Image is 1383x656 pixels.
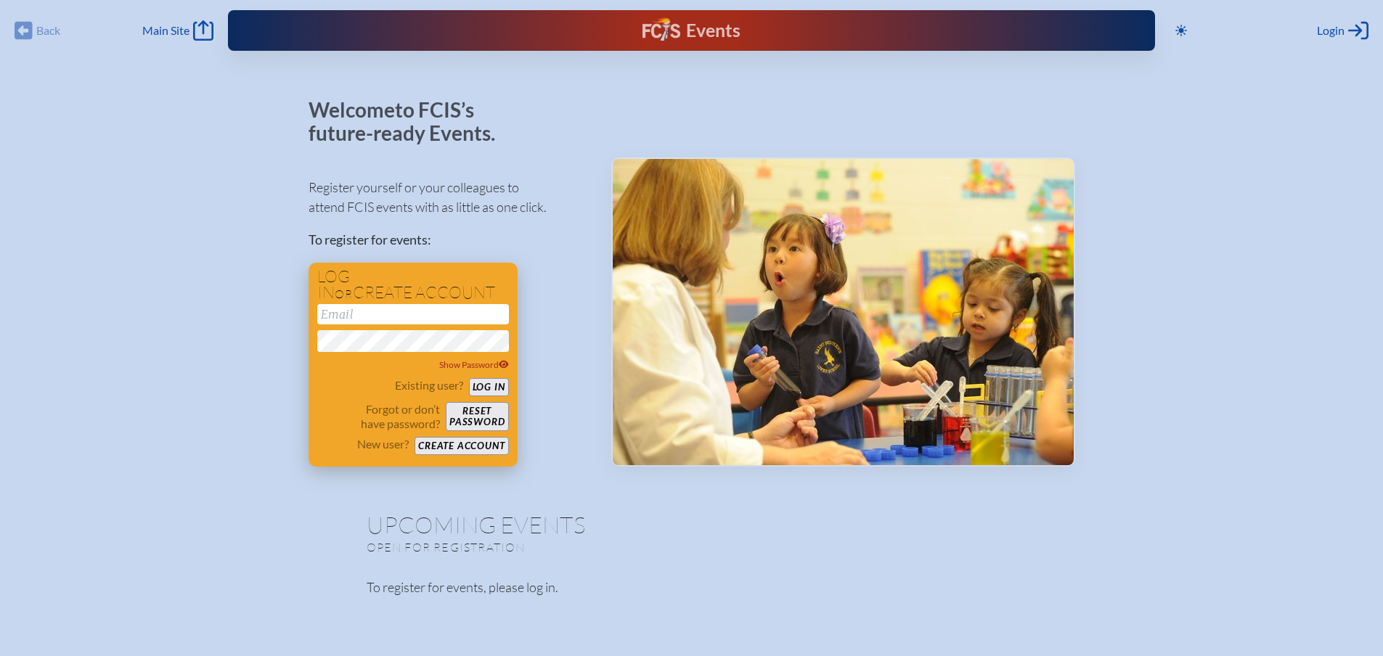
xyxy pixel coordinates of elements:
p: Forgot or don’t have password? [317,402,441,431]
h1: Upcoming Events [367,513,1017,536]
button: Create account [415,437,508,455]
h1: Log in create account [317,268,509,301]
div: FCIS Events — Future ready [483,17,899,44]
p: To register for events: [309,230,588,250]
span: or [335,287,353,301]
a: Main Site [142,20,213,41]
span: Login [1317,23,1345,38]
span: Show Password [439,359,509,370]
p: Register yourself or your colleagues to attend FCIS events with as little as one click. [309,178,588,217]
input: Email [317,304,509,324]
p: Welcome to FCIS’s future-ready Events. [309,99,512,144]
p: To register for events, please log in. [367,578,1017,597]
button: Log in [469,378,509,396]
span: Main Site [142,23,189,38]
button: Resetpassword [446,402,508,431]
img: Events [613,159,1074,465]
p: Open for registration [367,540,750,554]
p: New user? [357,437,409,451]
p: Existing user? [395,378,463,393]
